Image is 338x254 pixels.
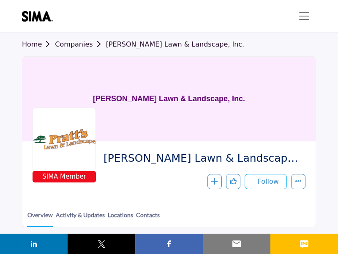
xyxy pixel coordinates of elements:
img: linkedin sharing button [29,239,39,249]
img: site Logo [22,11,57,22]
span: SIMA Member [34,172,94,182]
img: sms sharing button [299,239,309,249]
img: twitter sharing button [96,239,106,249]
a: Companies [55,40,106,48]
img: facebook sharing button [164,239,174,249]
a: Home [22,40,55,48]
img: email sharing button [232,239,242,249]
a: Contacts [136,210,160,226]
button: Like [226,174,240,189]
button: More details [291,174,305,189]
a: [PERSON_NAME] Lawn & Landscape, Inc. [106,40,244,48]
button: Follow [245,174,287,189]
a: Locations [107,210,134,226]
span: Pratt's Lawn & Landscape, Inc. [104,152,299,166]
a: Activity & Updates [55,210,105,226]
a: Overview [27,210,53,227]
h1: [PERSON_NAME] Lawn & Landscape, Inc. [93,57,245,141]
button: Toggle navigation [292,8,316,25]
